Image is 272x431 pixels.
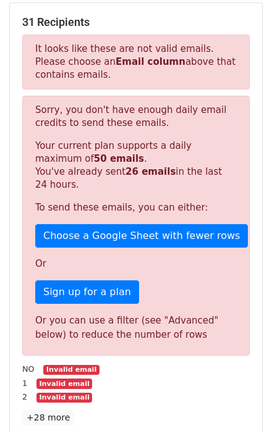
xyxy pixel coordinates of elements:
iframe: Chat Widget [210,372,272,431]
small: 2 [22,392,27,401]
div: Or you can use a filter (see "Advanced" below) to reduce the number of rows [35,314,237,341]
strong: 50 emails [94,153,144,164]
small: 1 [22,379,27,388]
h5: 31 Recipients [22,15,250,29]
small: Invalid email [36,379,92,389]
small: Invalid email [43,365,99,375]
strong: 26 emails [125,166,176,177]
p: Or [35,257,237,270]
a: Choose a Google Sheet with fewer rows [35,224,248,248]
small: Invalid email [36,393,92,403]
p: Your current plan supports a daily maximum of . You've already sent in the last 24 hours. [35,140,237,191]
a: +28 more [22,410,74,425]
strong: Email column [116,56,185,67]
small: NO [22,364,35,374]
p: To send these emails, you can either: [35,201,237,214]
p: It looks like these are not valid emails. Please choose an above that contains emails. [22,35,250,90]
a: Sign up for a plan [35,280,139,304]
p: Sorry, you don't have enough daily email credits to send these emails. [35,104,237,130]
